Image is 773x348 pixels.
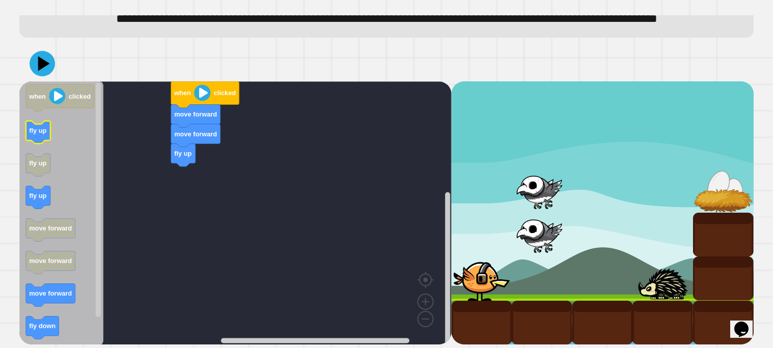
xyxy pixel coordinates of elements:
text: clicked [69,92,91,100]
text: fly down [29,322,56,330]
text: fly up [29,127,46,134]
text: when [29,92,46,100]
text: fly up [174,150,192,157]
div: Blockly Workspace [19,81,451,345]
iframe: chat widget [730,307,763,338]
text: move forward [29,257,72,265]
text: fly up [29,159,46,167]
text: move forward [29,224,72,232]
text: move forward [29,289,72,297]
text: clicked [214,89,235,97]
text: move forward [174,110,217,118]
text: when [174,89,191,97]
text: fly up [29,192,46,199]
text: move forward [174,130,217,137]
